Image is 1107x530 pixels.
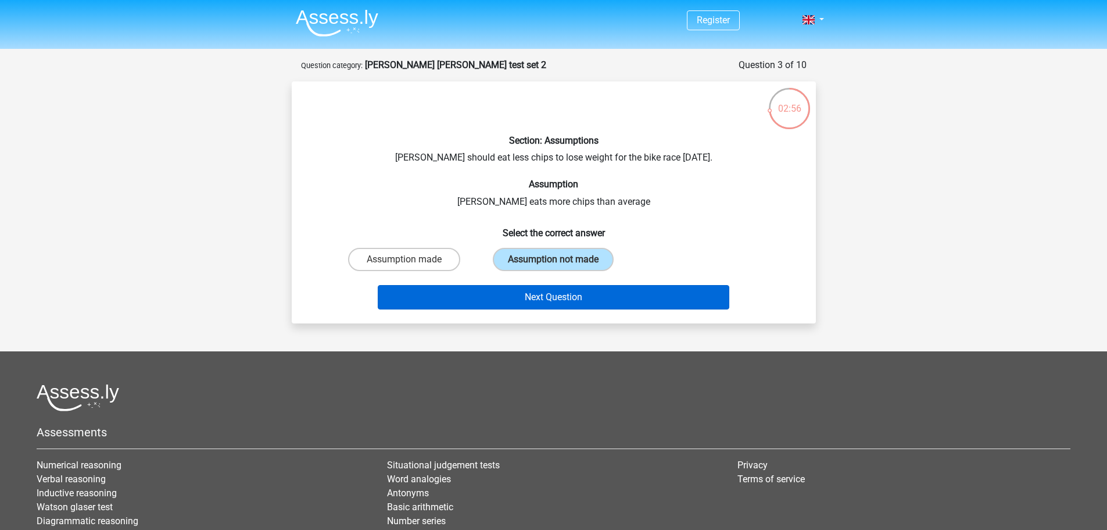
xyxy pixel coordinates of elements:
a: Watson glaser test [37,501,113,513]
img: Assessly logo [37,384,119,411]
h5: Assessments [37,425,1070,439]
h6: Assumption [310,179,797,190]
div: [PERSON_NAME] should eat less chips to lose weight for the bike race [DATE]. [PERSON_NAME] eats m... [296,91,811,314]
a: Terms of service [737,474,805,485]
a: Register [697,15,730,26]
a: Situational judgement tests [387,460,500,471]
a: Antonyms [387,488,429,499]
small: Question category: [301,61,363,70]
label: Assumption not made [493,248,614,271]
img: Assessly [296,9,378,37]
a: Basic arithmetic [387,501,453,513]
h6: Select the correct answer [310,218,797,239]
button: Next Question [378,285,729,310]
a: Diagrammatic reasoning [37,515,138,527]
h6: Section: Assumptions [310,135,797,146]
strong: [PERSON_NAME] [PERSON_NAME] test set 2 [365,59,546,70]
a: Numerical reasoning [37,460,121,471]
a: Number series [387,515,446,527]
a: Verbal reasoning [37,474,106,485]
label: Assumption made [348,248,460,271]
a: Inductive reasoning [37,488,117,499]
div: 02:56 [768,87,811,116]
a: Word analogies [387,474,451,485]
div: Question 3 of 10 [739,58,807,72]
a: Privacy [737,460,768,471]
